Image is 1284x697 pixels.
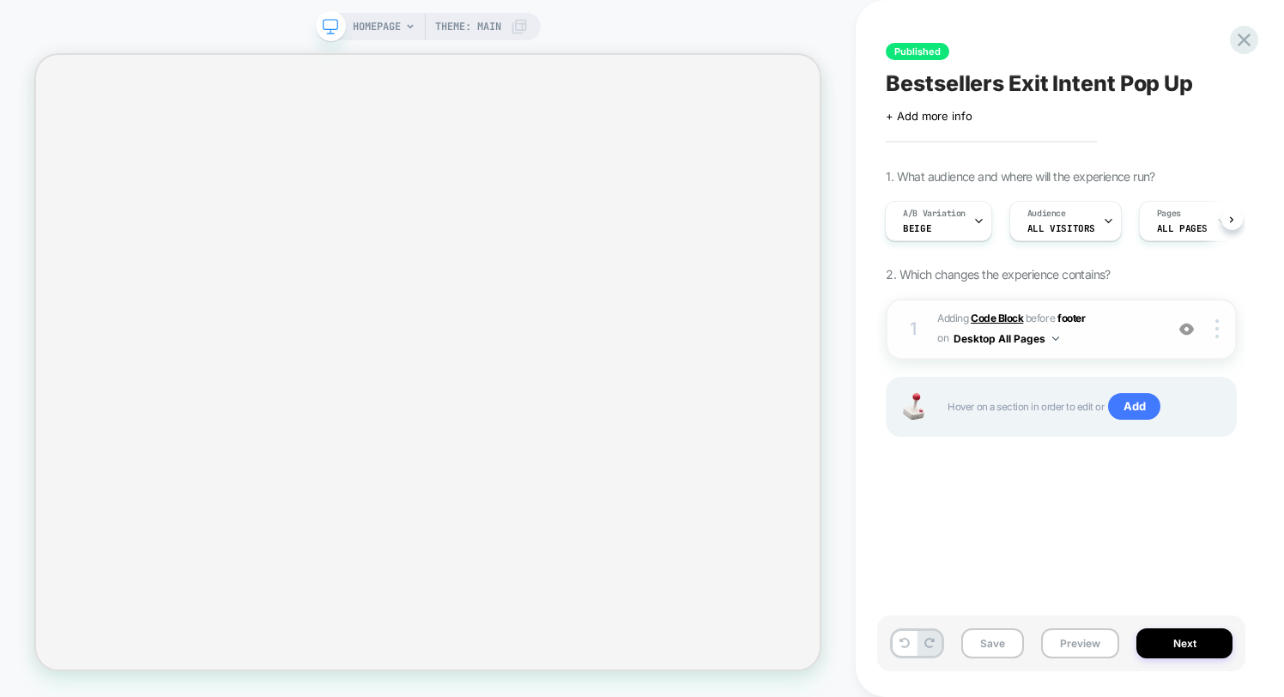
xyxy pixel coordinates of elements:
span: A/B Variation [903,208,966,220]
span: Published [886,43,949,60]
div: 1 [905,313,922,344]
button: Preview [1041,628,1119,658]
span: Pages [1157,208,1181,220]
span: All Visitors [1027,222,1095,234]
iframe: To enrich screen reader interactions, please activate Accessibility in Grammarly extension settings [36,55,821,668]
span: Audience [1027,208,1066,220]
b: Code Block [971,312,1023,324]
span: Bestsellers Exit Intent Pop Up [886,70,1193,96]
span: + Add more info [886,109,972,123]
span: Theme: MAIN [435,13,501,40]
button: Desktop All Pages [954,328,1059,349]
span: BEFORE [1026,312,1055,324]
img: close [1215,319,1219,338]
span: on [937,329,948,348]
span: Hover on a section in order to edit or [948,393,1218,421]
img: Joystick [896,393,930,420]
span: Adding [937,312,1023,324]
img: down arrow [1052,336,1059,341]
button: Next [1136,628,1233,658]
span: footer [1057,312,1085,324]
span: Beige [903,222,931,234]
span: HOMEPAGE [353,13,401,40]
span: ALL PAGES [1157,222,1208,234]
img: crossed eye [1179,322,1194,336]
button: Save [961,628,1024,658]
span: 2. Which changes the experience contains? [886,267,1110,282]
span: Add [1108,393,1160,421]
span: 1. What audience and where will the experience run? [886,169,1154,184]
